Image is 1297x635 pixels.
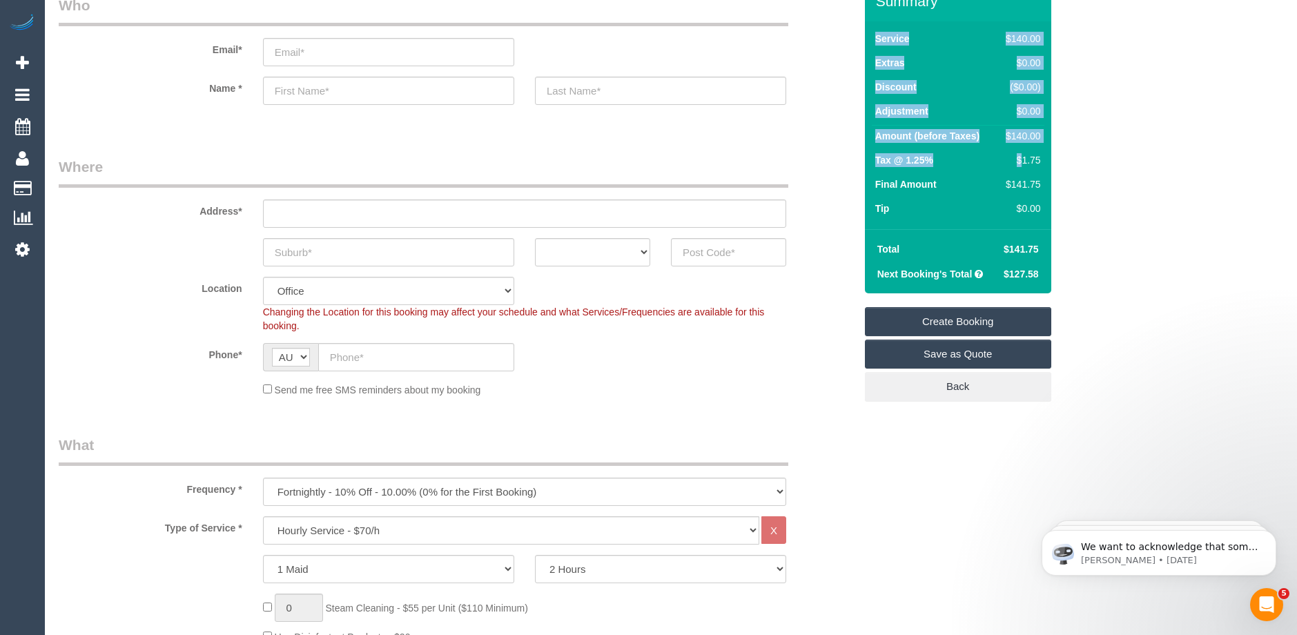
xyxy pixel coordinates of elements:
[877,268,973,280] strong: Next Booking's Total
[59,157,788,188] legend: Where
[1000,80,1040,94] div: ($0.00)
[263,238,514,266] input: Suburb*
[48,277,253,295] label: Location
[1000,56,1040,70] div: $0.00
[48,77,253,95] label: Name *
[865,372,1051,401] a: Back
[877,244,899,255] strong: Total
[263,38,514,66] input: Email*
[1250,588,1283,621] iframe: Intercom live chat
[48,478,253,496] label: Frequency *
[875,32,910,46] label: Service
[48,343,253,362] label: Phone*
[1000,32,1040,46] div: $140.00
[59,435,788,466] legend: What
[671,238,786,266] input: Post Code*
[1004,268,1039,280] span: $127.58
[1004,244,1039,255] span: $141.75
[263,306,765,331] span: Changing the Location for this booking may affect your schedule and what Services/Frequencies are...
[1000,202,1040,215] div: $0.00
[865,340,1051,369] a: Save as Quote
[1278,588,1289,599] span: 5
[865,307,1051,336] a: Create Booking
[48,38,253,57] label: Email*
[875,80,917,94] label: Discount
[8,14,36,33] img: Automaid Logo
[875,153,933,167] label: Tax @ 1.25%
[325,603,527,614] span: Steam Cleaning - $55 per Unit ($110 Minimum)
[1000,104,1040,118] div: $0.00
[875,202,890,215] label: Tip
[875,104,928,118] label: Adjustment
[535,77,786,105] input: Last Name*
[60,40,237,229] span: We want to acknowledge that some users may be experiencing lag or slower performance in our softw...
[263,77,514,105] input: First Name*
[60,53,238,66] p: Message from Ellie, sent 1w ago
[318,343,514,371] input: Phone*
[875,177,937,191] label: Final Amount
[875,129,979,143] label: Amount (before Taxes)
[1000,153,1040,167] div: $1.75
[48,516,253,535] label: Type of Service *
[875,56,905,70] label: Extras
[48,199,253,218] label: Address*
[1021,501,1297,598] iframe: Intercom notifications message
[1000,177,1040,191] div: $141.75
[1000,129,1040,143] div: $140.00
[275,384,481,395] span: Send me free SMS reminders about my booking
